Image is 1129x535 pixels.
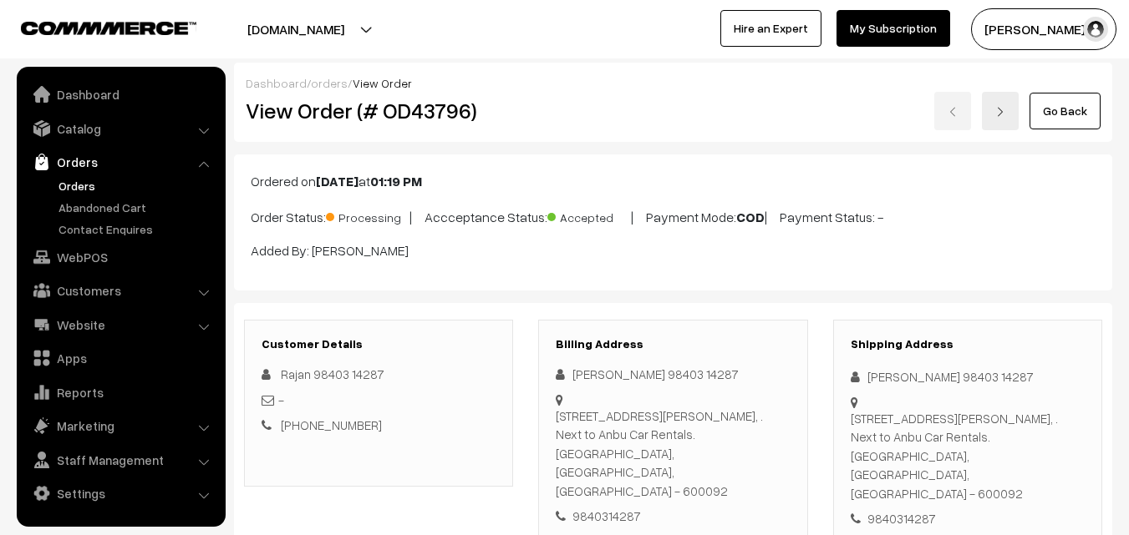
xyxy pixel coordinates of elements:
h2: View Order (# OD43796) [246,98,514,124]
div: / / [246,74,1101,92]
p: Order Status: | Accceptance Status: | Payment Mode: | Payment Status: - [251,204,1096,227]
a: Orders [21,147,220,177]
a: Staff Management [21,445,220,475]
a: Settings [21,478,220,508]
div: [PERSON_NAME] 98403 14287 [851,367,1085,386]
a: orders [311,76,348,90]
p: Added By: [PERSON_NAME] [251,240,1096,260]
button: [DOMAIN_NAME] [189,8,403,50]
div: 9840314287 [556,507,790,526]
a: Marketing [21,411,220,441]
b: COD [736,209,765,225]
a: Apps [21,343,220,373]
h3: Customer Details [262,337,496,351]
a: Website [21,310,220,340]
span: Processing [326,204,409,226]
img: COMMMERCE [21,22,196,34]
div: [STREET_ADDRESS][PERSON_NAME], . Next to Anbu Car Rentals. [GEOGRAPHIC_DATA], [GEOGRAPHIC_DATA], ... [851,409,1085,503]
span: Rajan 98403 14287 [281,366,384,381]
a: COMMMERCE [21,17,167,37]
div: [PERSON_NAME] 98403 14287 [556,365,790,384]
img: right-arrow.png [995,107,1005,117]
a: My Subscription [837,10,950,47]
h3: Billing Address [556,337,790,351]
div: 9840314287 [851,509,1085,528]
a: Customers [21,275,220,305]
b: [DATE] [316,173,359,189]
img: user [1083,17,1108,42]
button: [PERSON_NAME] s… [971,8,1116,50]
a: WebPOS [21,242,220,272]
a: Catalog [21,114,220,144]
a: [PHONE_NUMBER] [281,417,382,432]
a: Dashboard [21,79,220,109]
span: View Order [353,76,412,90]
a: Reports [21,377,220,407]
a: Orders [54,177,220,194]
h3: Shipping Address [851,337,1085,351]
a: Abandoned Cart [54,199,220,216]
p: Ordered on at [251,171,1096,191]
span: Accepted [547,204,631,226]
a: Go Back [1030,93,1101,129]
a: Dashboard [246,76,307,90]
div: [STREET_ADDRESS][PERSON_NAME], . Next to Anbu Car Rentals. [GEOGRAPHIC_DATA], [GEOGRAPHIC_DATA], ... [556,406,790,501]
a: Hire an Expert [720,10,821,47]
div: - [262,391,496,410]
b: 01:19 PM [370,173,422,189]
a: Contact Enquires [54,220,220,238]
